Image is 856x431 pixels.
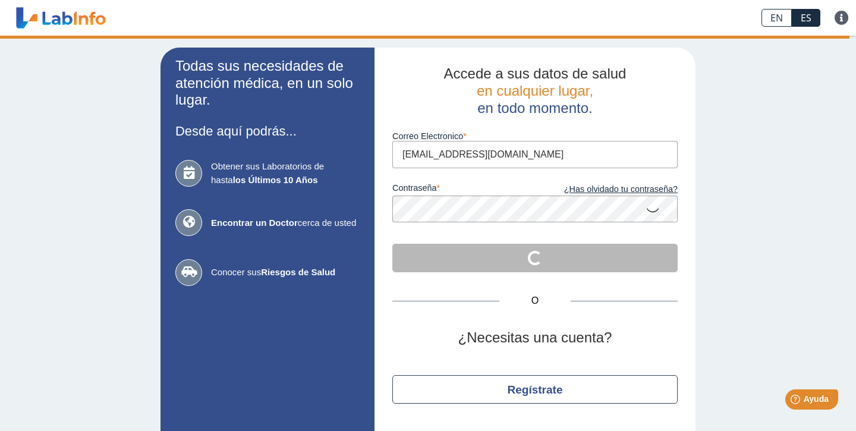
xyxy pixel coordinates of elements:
[261,267,335,277] b: Riesgos de Salud
[792,9,820,27] a: ES
[535,183,678,196] a: ¿Has olvidado tu contraseña?
[477,83,593,99] span: en cualquier lugar,
[233,175,318,185] b: los Últimos 10 Años
[750,385,843,418] iframe: Help widget launcher
[175,124,360,139] h3: Desde aquí podrás...
[211,266,360,279] span: Conocer sus
[499,294,571,308] span: O
[392,375,678,404] button: Regístrate
[392,329,678,347] h2: ¿Necesitas una cuenta?
[211,160,360,187] span: Obtener sus Laboratorios de hasta
[392,183,535,196] label: contraseña
[761,9,792,27] a: EN
[444,65,627,81] span: Accede a sus datos de salud
[477,100,592,116] span: en todo momento.
[175,58,360,109] h2: Todas sus necesidades de atención médica, en un solo lugar.
[211,216,360,230] span: cerca de usted
[392,131,678,141] label: Correo Electronico
[211,218,298,228] b: Encontrar un Doctor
